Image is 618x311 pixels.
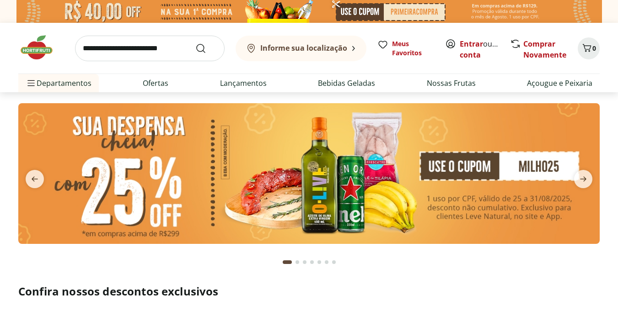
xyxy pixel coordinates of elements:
[460,39,510,60] a: Criar conta
[18,170,51,188] button: previous
[294,251,301,273] button: Go to page 2 from fs-carousel
[318,78,375,89] a: Bebidas Geladas
[220,78,267,89] a: Lançamentos
[18,103,600,244] img: cupom
[236,36,366,61] button: Informe sua localização
[392,39,434,58] span: Meus Favoritos
[26,72,37,94] button: Menu
[301,251,308,273] button: Go to page 3 from fs-carousel
[592,44,596,53] span: 0
[195,43,217,54] button: Submit Search
[316,251,323,273] button: Go to page 5 from fs-carousel
[567,170,600,188] button: next
[460,38,500,60] span: ou
[523,39,566,60] a: Comprar Novamente
[143,78,168,89] a: Ofertas
[427,78,476,89] a: Nossas Frutas
[377,39,434,58] a: Meus Favoritos
[578,37,600,59] button: Carrinho
[18,34,64,61] img: Hortifruti
[527,78,592,89] a: Açougue e Peixaria
[75,36,225,61] input: search
[323,251,330,273] button: Go to page 6 from fs-carousel
[26,72,91,94] span: Departamentos
[308,251,316,273] button: Go to page 4 from fs-carousel
[460,39,483,49] a: Entrar
[330,251,338,273] button: Go to page 7 from fs-carousel
[18,284,600,299] h2: Confira nossos descontos exclusivos
[281,251,294,273] button: Current page from fs-carousel
[260,43,347,53] b: Informe sua localização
